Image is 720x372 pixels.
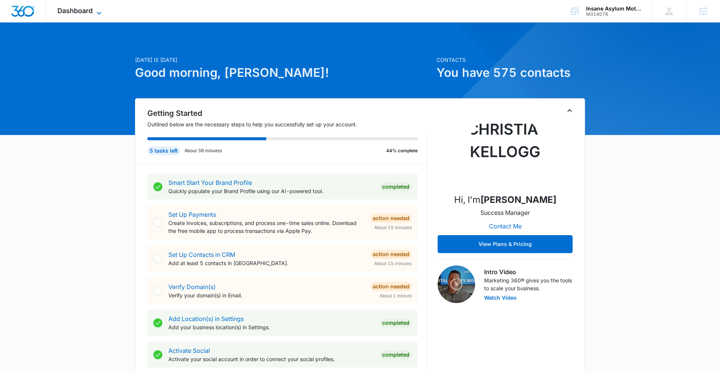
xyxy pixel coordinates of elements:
[147,108,427,119] h2: Getting Started
[147,146,180,155] div: 5 tasks left
[484,276,573,292] p: Marketing 360® gives you the tools to scale your business.
[438,235,573,253] button: View Plans & Pricing
[565,106,574,115] button: Toggle Collapse
[468,112,543,187] img: Christian Kellogg
[386,147,418,154] p: 44% complete
[481,217,529,235] button: Contact Me
[168,283,216,291] a: Verify Domain(s)
[168,251,235,258] a: Set Up Contacts in CRM
[135,64,432,82] h1: Good morning, [PERSON_NAME]!
[168,179,252,186] a: Smart Start Your Brand Profile
[147,120,427,128] p: Outlined below are the necessary steps to help you successfully set up your account.
[480,208,530,217] p: Success Manager
[168,315,244,322] a: Add Location(s) in Settings
[370,214,412,223] div: Action Needed
[379,292,412,299] span: About 1 minute
[168,187,374,195] p: Quickly populate your Brand Profile using our AI-powered tool.
[380,318,412,327] div: Completed
[168,355,374,363] p: Activate your social account in order to connect your social profiles.
[168,211,216,218] a: Set Up Payments
[586,6,641,12] div: account name
[168,219,364,235] p: Create invoices, subscriptions, and process one-time sales online. Download the free mobile app t...
[184,147,222,154] p: About 38 minutes
[168,291,364,299] p: Verify your domain(s) in Email.
[586,12,641,17] div: account id
[438,265,475,303] img: Intro Video
[168,259,364,267] p: Add at least 5 contacts in [GEOGRAPHIC_DATA].
[370,282,412,291] div: Action Needed
[454,193,556,207] p: Hi, I'm
[168,323,374,331] p: Add your business location(s) in Settings.
[484,295,517,300] button: Watch Video
[168,347,210,354] a: Activate Social
[380,182,412,191] div: Completed
[436,56,585,64] p: Contacts
[374,260,412,267] span: About 15 minutes
[57,7,93,15] span: Dashboard
[480,194,556,205] strong: [PERSON_NAME]
[380,350,412,359] div: Completed
[374,224,412,231] span: About 15 minutes
[370,250,412,259] div: Action Needed
[484,267,573,276] h3: Intro Video
[436,64,585,82] h1: You have 575 contacts
[135,56,432,64] p: [DATE] is [DATE]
